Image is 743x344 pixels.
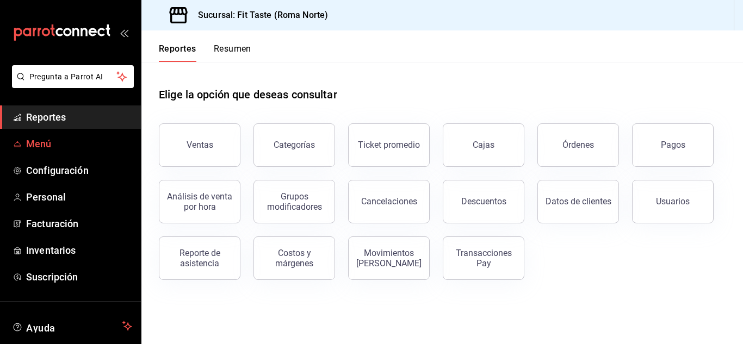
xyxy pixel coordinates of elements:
h3: Sucursal: Fit Taste (Roma Norte) [189,9,328,22]
button: Ventas [159,123,240,167]
div: Cajas [473,140,494,150]
span: Personal [26,190,132,204]
div: Datos de clientes [546,196,611,207]
button: Descuentos [443,180,524,223]
span: Ayuda [26,320,118,333]
button: open_drawer_menu [120,28,128,37]
button: Pagos [632,123,714,167]
button: Usuarios [632,180,714,223]
div: Usuarios [656,196,690,207]
div: Costos y márgenes [261,248,328,268]
span: Inventarios [26,243,132,258]
div: navigation tabs [159,43,251,62]
button: Categorías [253,123,335,167]
div: Cancelaciones [361,196,417,207]
span: Menú [26,136,132,151]
div: Análisis de venta por hora [166,191,233,212]
button: Datos de clientes [537,180,619,223]
h1: Elige la opción que deseas consultar [159,86,337,103]
button: Movimientos [PERSON_NAME] [348,236,430,280]
button: Órdenes [537,123,619,167]
div: Grupos modificadores [261,191,328,212]
div: Ticket promedio [358,140,420,150]
button: Grupos modificadores [253,180,335,223]
button: Cajas [443,123,524,167]
span: Reportes [26,110,132,124]
div: Pagos [661,140,685,150]
button: Reporte de asistencia [159,236,240,280]
span: Pregunta a Parrot AI [29,71,117,83]
a: Pregunta a Parrot AI [8,79,134,90]
div: Ventas [187,140,213,150]
div: Movimientos [PERSON_NAME] [355,248,423,268]
button: Ticket promedio [348,123,430,167]
button: Resumen [214,43,251,62]
span: Suscripción [26,270,132,284]
button: Cancelaciones [348,180,430,223]
span: Facturación [26,216,132,231]
button: Reportes [159,43,196,62]
button: Análisis de venta por hora [159,180,240,223]
div: Categorías [274,140,315,150]
div: Órdenes [562,140,594,150]
div: Transacciones Pay [450,248,517,268]
span: Configuración [26,163,132,178]
div: Reporte de asistencia [166,248,233,268]
button: Transacciones Pay [443,236,524,280]
button: Pregunta a Parrot AI [12,65,134,88]
button: Costos y márgenes [253,236,335,280]
div: Descuentos [461,196,506,207]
